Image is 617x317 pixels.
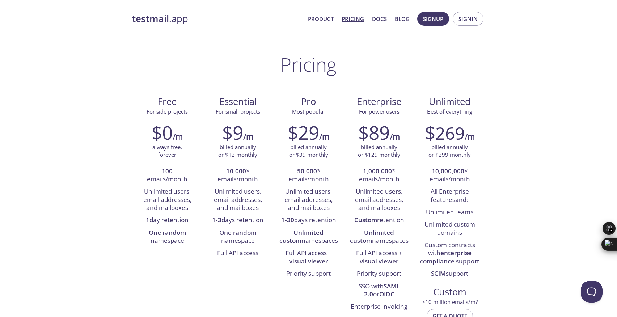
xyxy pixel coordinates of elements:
[173,131,183,143] h6: /m
[429,95,471,108] span: Unlimited
[208,165,268,186] li: * emails/month
[132,12,169,25] strong: testmail
[289,143,328,159] p: billed annually or $39 monthly
[358,122,390,143] h2: $89
[281,216,294,224] strong: 1-30
[219,228,257,237] strong: One random
[359,108,400,115] span: For power users
[138,227,197,248] li: namespace
[350,228,394,245] strong: Unlimited custom
[364,282,400,298] strong: SAML 2.0
[349,268,409,280] li: Priority support
[208,227,268,248] li: namespace
[279,96,338,108] span: Pro
[243,131,253,143] h6: /m
[354,216,377,224] strong: Custom
[138,186,197,214] li: Unlimited users, email addresses, and mailboxes
[308,14,334,24] a: Product
[297,167,317,175] strong: 50,000
[350,96,409,108] span: Enterprise
[390,131,400,143] h6: /m
[147,108,188,115] span: For side projects
[435,121,465,145] span: 269
[216,108,260,115] span: For small projects
[319,131,329,143] h6: /m
[349,214,409,227] li: retention
[581,281,603,303] iframe: Help Scout Beacon - Open
[349,247,409,268] li: Full API access +
[132,13,302,25] a: testmail.app
[149,228,186,237] strong: One random
[279,186,338,214] li: Unlimited users, email addresses, and mailboxes
[138,214,197,227] li: day retention
[292,108,325,115] span: Most popular
[423,14,443,24] span: Signup
[363,167,392,175] strong: 1,000,000
[208,247,268,259] li: Full API access
[453,12,483,26] button: Signin
[358,143,400,159] p: billed annually or $129 monthly
[288,122,319,143] h2: $29
[279,214,338,227] li: days retention
[162,167,173,175] strong: 100
[420,286,479,298] span: Custom
[138,165,197,186] li: emails/month
[428,143,471,159] p: billed annually or $299 monthly
[431,269,446,278] strong: SCIM
[279,268,338,280] li: Priority support
[420,249,479,265] strong: enterprise compliance support
[218,143,257,159] p: billed annually or $12 monthly
[417,12,449,26] button: Signup
[379,290,394,298] strong: OIDC
[279,228,324,245] strong: Unlimited custom
[146,216,149,224] strong: 1
[152,122,173,143] h2: $0
[279,247,338,268] li: Full API access +
[420,219,479,239] li: Unlimited custom domains
[279,165,338,186] li: * emails/month
[465,131,475,143] h6: /m
[458,14,478,24] span: Signin
[208,186,268,214] li: Unlimited users, email addresses, and mailboxes
[455,195,467,204] strong: and
[420,239,479,268] li: Custom contracts with
[372,14,387,24] a: Docs
[208,96,267,108] span: Essential
[208,214,268,227] li: days retention
[226,167,246,175] strong: 10,000
[420,165,479,186] li: * emails/month
[280,54,337,75] h1: Pricing
[349,165,409,186] li: * emails/month
[289,257,328,265] strong: visual viewer
[395,14,410,24] a: Blog
[420,186,479,206] li: All Enterprise features :
[425,122,465,143] h2: $
[212,216,221,224] strong: 1-3
[342,14,364,24] a: Pricing
[349,301,409,313] li: Enterprise invoicing
[349,280,409,301] li: SSO with or
[427,108,472,115] span: Best of everything
[349,186,409,214] li: Unlimited users, email addresses, and mailboxes
[349,227,409,248] li: namespaces
[152,143,182,159] p: always free, forever
[420,268,479,280] li: support
[420,206,479,219] li: Unlimited teams
[422,298,478,305] span: > 10 million emails/m?
[138,96,197,108] span: Free
[432,167,464,175] strong: 10,000,000
[222,122,243,143] h2: $9
[360,257,398,265] strong: visual viewer
[279,227,338,248] li: namespaces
